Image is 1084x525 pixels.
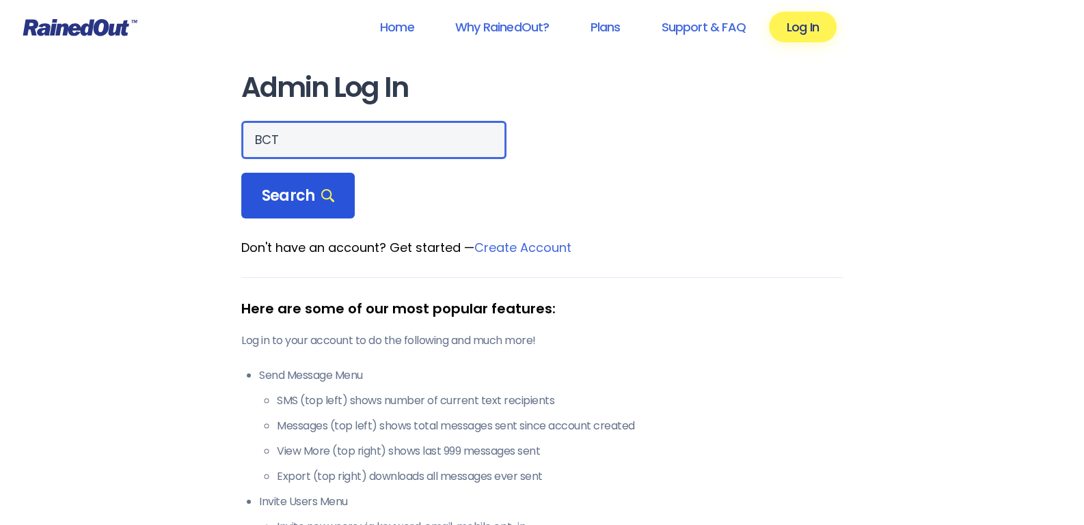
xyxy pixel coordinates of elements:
h1: Admin Log In [241,72,843,103]
a: Home [362,12,432,42]
li: View More (top right) shows last 999 messages sent [277,443,843,459]
a: Support & FAQ [643,12,763,42]
div: Search [241,173,355,219]
a: Why RainedOut? [437,12,567,42]
span: Search [262,186,334,205]
div: Here are some of our most popular features: [241,298,843,319]
a: Create Account [474,239,571,256]
li: Export (top right) downloads all messages ever sent [277,468,843,485]
li: SMS (top left) shows number of current text recipients [277,393,843,409]
input: Search Orgs… [241,121,506,159]
a: Plans [572,12,638,42]
li: Send Message Menu [259,367,843,485]
li: Messages (top left) shows total messages sent since account created [277,418,843,434]
a: Log In [769,12,837,42]
p: Log in to your account to do the following and much more! [241,332,843,349]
